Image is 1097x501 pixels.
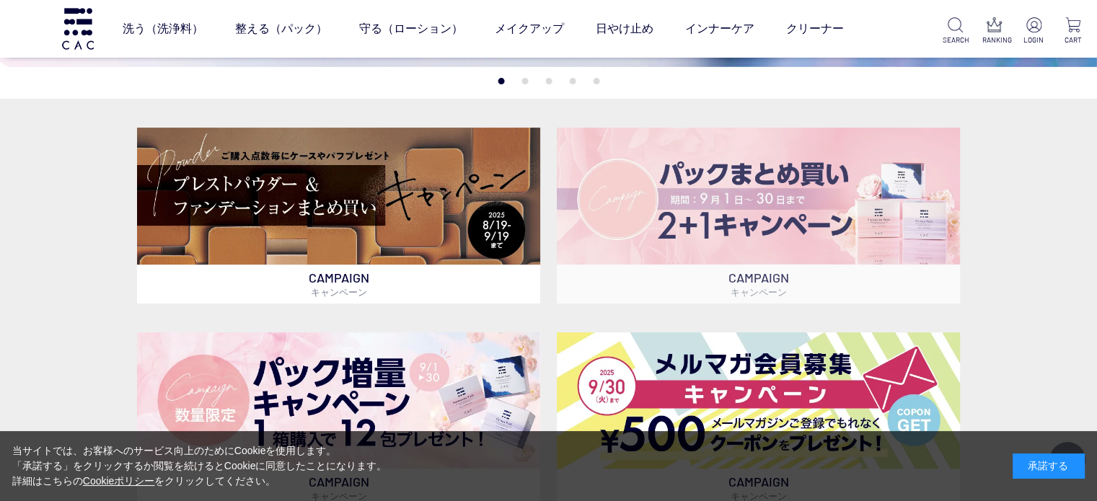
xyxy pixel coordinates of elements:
button: 4 of 5 [569,78,576,84]
a: パックキャンペーン2+1 パックキャンペーン2+1 CAMPAIGNキャンペーン [557,128,960,303]
p: CAMPAIGN [137,265,540,303]
div: 当サイトでは、お客様へのサービス向上のためにCookieを使用します。 「承諾する」をクリックするか閲覧を続けるとCookieに同意したことになります。 詳細はこちらの をクリックしてください。 [12,443,387,489]
div: 承諾する [1013,453,1085,479]
a: SEARCH [943,17,968,45]
p: CART [1060,35,1085,45]
a: 日やけ止め [596,9,653,49]
img: ベースメイクキャンペーン [137,128,540,265]
button: 2 of 5 [521,78,528,84]
img: パック増量キャンペーン [137,332,540,469]
a: RANKING [982,17,1008,45]
a: 整える（パック） [235,9,327,49]
p: SEARCH [943,35,968,45]
p: RANKING [982,35,1008,45]
a: クリーナー [786,9,844,49]
a: ベースメイクキャンペーン ベースメイクキャンペーン CAMPAIGNキャンペーン [137,128,540,303]
p: CAMPAIGN [557,265,960,303]
button: 3 of 5 [545,78,552,84]
a: Cookieポリシー [83,475,155,487]
a: LOGIN [1021,17,1047,45]
a: メイクアップ [495,9,564,49]
a: CART [1060,17,1085,45]
img: メルマガ会員募集 [557,332,960,469]
span: キャンペーン [730,286,786,298]
a: 洗う（洗浄料） [123,9,203,49]
a: 守る（ローション） [359,9,463,49]
button: 1 of 5 [498,78,504,84]
img: パックキャンペーン2+1 [557,128,960,265]
img: logo [60,8,96,49]
button: 5 of 5 [593,78,599,84]
p: LOGIN [1021,35,1047,45]
a: インナーケア [685,9,754,49]
span: キャンペーン [311,286,367,298]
